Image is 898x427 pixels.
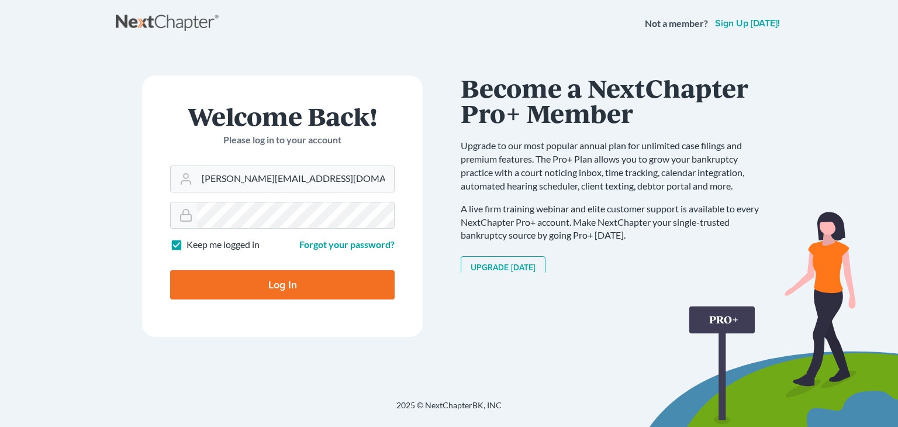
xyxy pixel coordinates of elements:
p: A live firm training webinar and elite customer support is available to every NextChapter Pro+ ac... [461,202,771,243]
p: Upgrade to our most popular annual plan for unlimited case filings and premium features. The Pro+... [461,139,771,192]
a: Forgot your password? [299,239,395,250]
a: Sign up [DATE]! [713,19,782,28]
h1: Become a NextChapter Pro+ Member [461,75,771,125]
input: Email Address [197,166,394,192]
p: Please log in to your account [170,133,395,147]
strong: Not a member? [645,17,708,30]
a: Upgrade [DATE] [461,256,545,280]
h1: Welcome Back! [170,104,395,129]
label: Keep me logged in [186,238,260,252]
input: Log In [170,270,395,299]
div: 2025 © NextChapterBK, INC [116,400,782,421]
